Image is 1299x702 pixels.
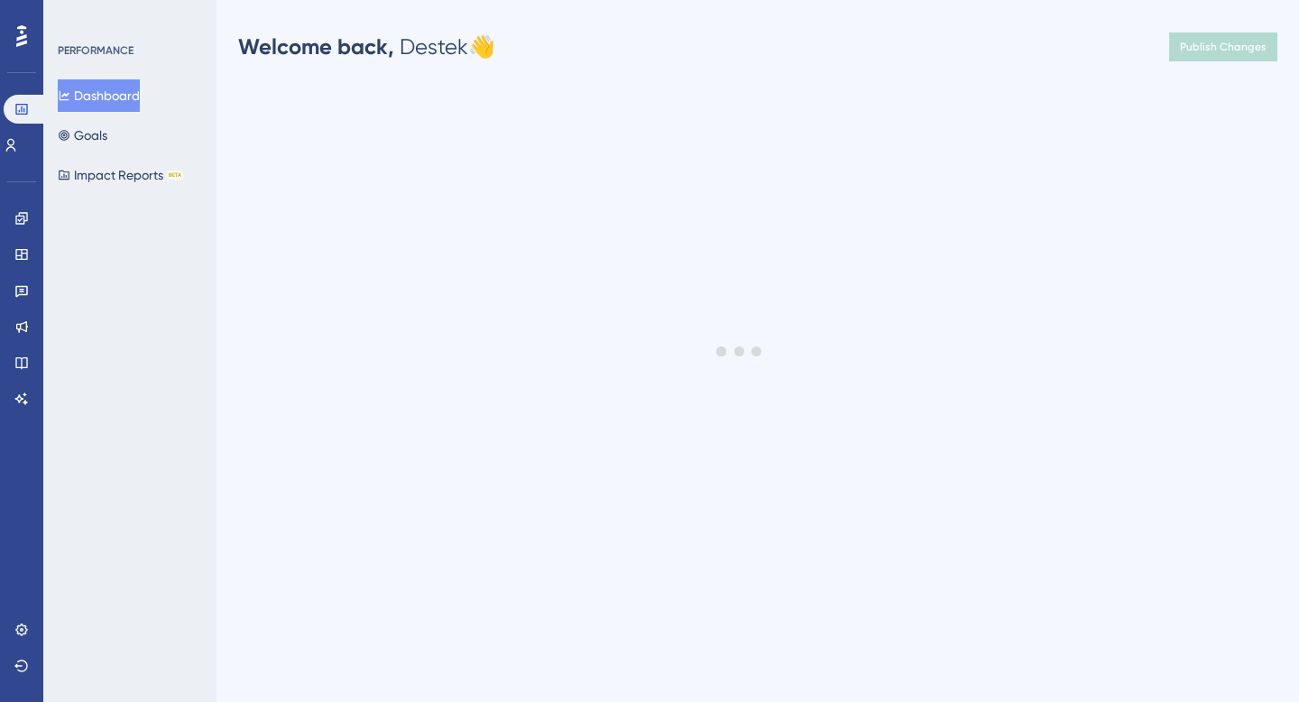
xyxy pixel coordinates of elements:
[58,119,107,152] button: Goals
[58,159,183,191] button: Impact ReportsBETA
[238,33,394,60] span: Welcome back,
[58,79,140,112] button: Dashboard
[238,32,495,61] div: Destek 👋
[1180,40,1267,54] span: Publish Changes
[1169,32,1277,61] button: Publish Changes
[167,171,183,180] div: BETA
[58,43,134,58] div: PERFORMANCE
